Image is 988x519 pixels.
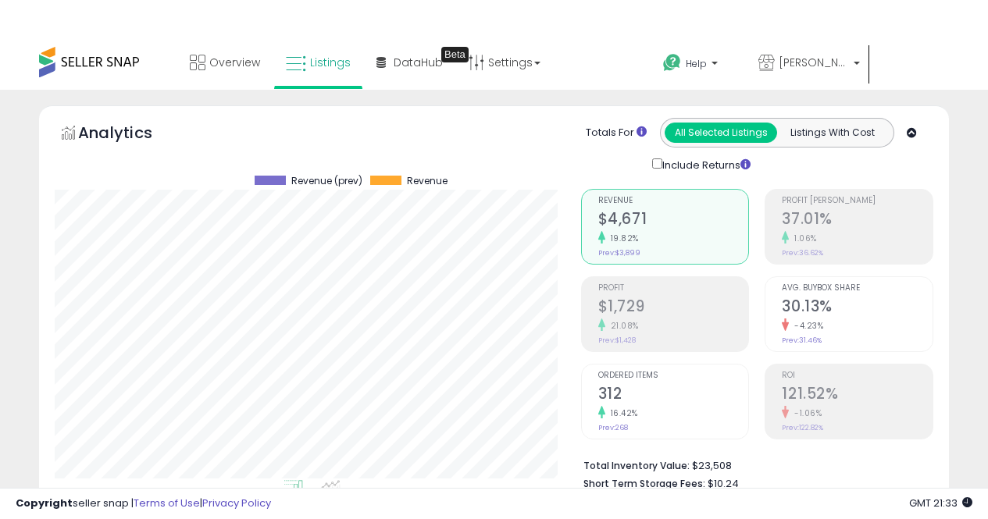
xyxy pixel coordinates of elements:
[665,123,777,143] button: All Selected Listings
[747,39,872,90] a: [PERSON_NAME] Online Stores
[598,210,749,231] h2: $4,671
[782,248,823,258] small: Prev: 36.62%
[686,57,707,70] span: Help
[605,233,639,244] small: 19.82%
[583,477,705,490] b: Short Term Storage Fees:
[16,496,271,511] div: seller snap | |
[640,155,769,173] div: Include Returns
[598,423,628,432] small: Prev: 268
[310,55,351,70] span: Listings
[394,55,443,70] span: DataHub
[662,53,682,73] i: Get Help
[782,423,823,432] small: Prev: 122.82%
[78,122,183,148] h5: Analytics
[598,248,640,258] small: Prev: $3,899
[776,123,889,143] button: Listings With Cost
[598,197,749,205] span: Revenue
[909,496,972,510] span: 2025-09-11 21:33 GMT
[789,233,817,244] small: 1.06%
[134,496,200,510] a: Terms of Use
[178,39,272,86] a: Overview
[457,39,552,86] a: Settings
[16,496,73,510] strong: Copyright
[365,39,455,86] a: DataHub
[782,336,822,345] small: Prev: 31.46%
[782,197,933,205] span: Profit [PERSON_NAME]
[651,41,744,90] a: Help
[583,459,690,472] b: Total Inventory Value:
[708,476,739,491] span: $10.24
[782,385,933,406] h2: 121.52%
[441,47,469,62] div: Tooltip anchor
[598,284,749,293] span: Profit
[789,320,823,332] small: -4.23%
[782,371,933,380] span: ROI
[598,297,749,318] h2: $1,729
[782,210,933,231] h2: 37.01%
[274,39,362,86] a: Listings
[586,126,647,140] div: Totals For
[583,455,922,474] li: $23,508
[598,385,749,406] h2: 312
[407,176,448,187] span: Revenue
[782,284,933,293] span: Avg. Buybox Share
[598,336,636,345] small: Prev: $1,428
[782,297,933,318] h2: 30.13%
[779,55,849,70] span: [PERSON_NAME] Online Stores
[202,496,271,510] a: Privacy Policy
[598,371,749,380] span: Ordered Items
[291,176,362,187] span: Revenue (prev)
[789,407,822,419] small: -1.06%
[605,407,638,419] small: 16.42%
[209,55,260,70] span: Overview
[605,320,639,332] small: 21.08%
